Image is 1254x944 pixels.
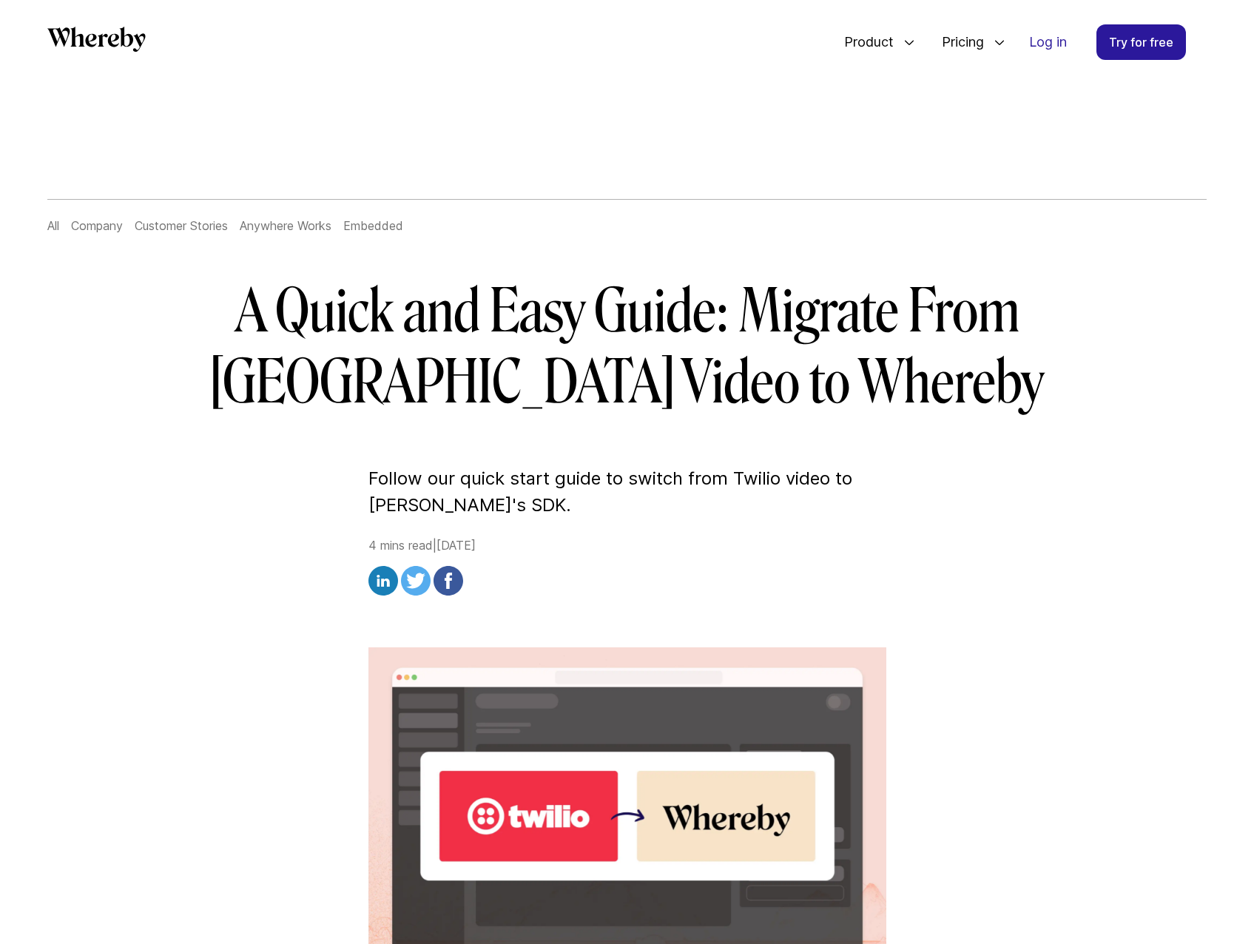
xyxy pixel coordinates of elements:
[47,27,146,52] svg: Whereby
[1096,24,1186,60] a: Try for free
[47,27,146,57] a: Whereby
[434,566,463,596] img: facebook
[1017,25,1079,59] a: Log in
[368,536,886,600] div: 4 mins read | [DATE]
[240,218,331,233] a: Anywhere Works
[135,218,228,233] a: Customer Stories
[343,218,403,233] a: Embedded
[927,18,988,67] span: Pricing
[368,465,886,519] p: Follow our quick start guide to switch from Twilio video to [PERSON_NAME]'s SDK.
[401,566,431,596] img: twitter
[47,218,59,233] a: All
[368,566,398,596] img: linkedin
[71,218,123,233] a: Company
[201,276,1054,418] h1: A Quick and Easy Guide: Migrate From [GEOGRAPHIC_DATA] Video to Whereby
[829,18,897,67] span: Product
